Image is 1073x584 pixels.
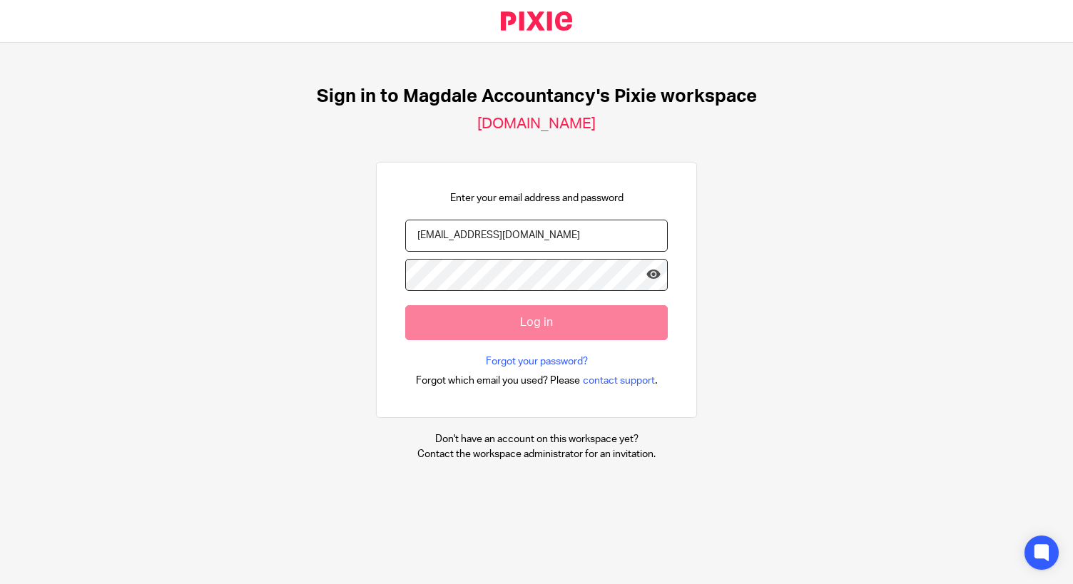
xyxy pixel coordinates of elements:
[486,354,588,369] a: Forgot your password?
[417,432,656,446] p: Don't have an account on this workspace yet?
[416,374,580,388] span: Forgot which email you used? Please
[450,191,624,205] p: Enter your email address and password
[416,372,658,389] div: .
[477,115,596,133] h2: [DOMAIN_NAME]
[405,220,668,252] input: name@example.com
[405,305,668,340] input: Log in
[317,86,757,108] h1: Sign in to Magdale Accountancy's Pixie workspace
[583,374,655,388] span: contact support
[417,447,656,461] p: Contact the workspace administrator for an invitation.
